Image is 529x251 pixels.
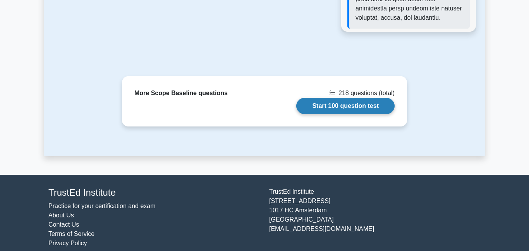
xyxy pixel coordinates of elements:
a: Contact Us [48,221,79,228]
a: Start 100 question test [296,98,395,114]
a: Terms of Service [48,231,94,237]
a: About Us [48,212,74,219]
a: Privacy Policy [48,240,87,246]
a: Practice for your certification and exam [48,203,156,209]
div: TrustEd Institute [STREET_ADDRESS] 1017 HC Amsterdam [GEOGRAPHIC_DATA] [EMAIL_ADDRESS][DOMAIN_NAME] [264,187,485,248]
h4: TrustEd Institute [48,187,260,198]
